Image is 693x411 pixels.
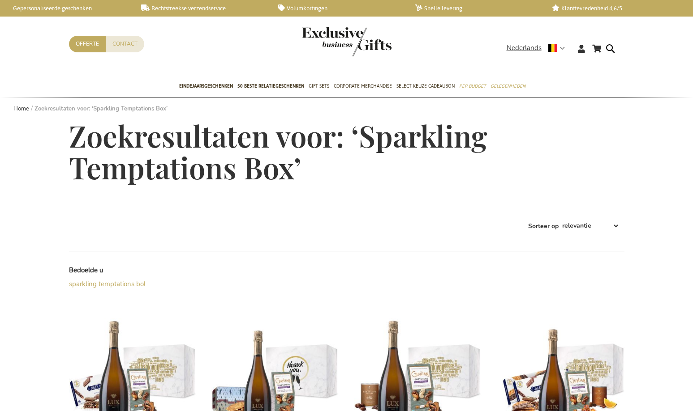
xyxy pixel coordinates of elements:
[528,221,559,230] label: Sorteer op
[106,36,144,52] a: Contact
[415,4,537,12] a: Snelle levering
[237,81,304,91] span: 50 beste relatiegeschenken
[309,81,329,91] span: Gift Sets
[459,81,486,91] span: Per Budget
[34,105,168,113] strong: Zoekresultaten voor: ‘Sparkling Temptations Box’
[552,4,674,12] a: Klanttevredenheid 4,6/5
[179,81,233,91] span: Eindejaarsgeschenken
[491,76,525,98] a: Gelegenheden
[334,76,392,98] a: Corporate Merchandise
[309,76,329,98] a: Gift Sets
[302,27,347,56] a: store logo
[507,43,542,53] span: Nederlands
[278,4,400,12] a: Volumkortingen
[491,81,525,91] span: Gelegenheden
[141,4,263,12] a: Rechtstreekse verzendservice
[237,76,304,98] a: 50 beste relatiegeschenken
[459,76,486,98] a: Per Budget
[302,27,392,56] img: Exclusive Business gifts logo
[4,4,127,12] a: Gepersonaliseerde geschenken
[69,266,208,275] dt: Bedoelde u
[179,76,233,98] a: Eindejaarsgeschenken
[396,76,455,98] a: Select Keuze Cadeaubon
[69,36,106,52] a: Offerte
[13,105,29,113] a: Home
[334,81,392,91] span: Corporate Merchandise
[396,81,455,91] span: Select Keuze Cadeaubon
[69,280,146,288] a: sparkling temptations bol
[69,116,487,187] span: Zoekresultaten voor: ‘Sparkling Temptations Box’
